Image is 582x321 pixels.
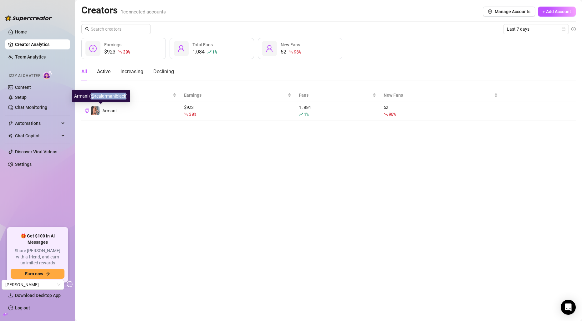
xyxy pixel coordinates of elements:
button: Earn nowarrow-right [11,269,64,279]
div: All [81,68,87,75]
button: Copy Creator ID [85,108,89,113]
span: john [5,280,60,289]
a: Chat Monitoring [15,105,47,110]
span: download [8,293,13,298]
span: rise [299,112,303,116]
div: Active [97,68,110,75]
span: logout [67,281,73,287]
th: Name [81,89,180,101]
th: Fans [295,89,380,101]
button: Manage Accounts [483,7,535,17]
span: setting [488,9,492,14]
span: Manage Accounts [495,9,530,14]
span: Share [PERSON_NAME] with a friend, and earn unlimited rewards [11,248,64,266]
div: Armani (@realarmaniblack) [72,90,130,102]
span: Earn now [25,271,43,276]
span: New Fans [281,42,300,47]
div: $923 [104,48,130,56]
span: arrow-right [46,272,50,276]
span: copy [85,109,89,113]
span: 1 connected accounts [121,9,166,15]
span: info-circle [571,27,576,31]
span: Fans [299,92,371,99]
span: 96 % [294,49,301,55]
span: 30 % [189,111,196,117]
a: Discover Viral Videos [15,149,57,154]
span: rise [207,50,212,54]
span: fall [118,50,122,54]
div: Increasing [120,68,143,75]
a: Home [15,29,27,34]
span: Earnings [104,42,121,47]
img: logo-BBDzfeDw.svg [5,15,52,21]
th: New Fans [380,89,502,101]
span: Earnings [184,92,286,99]
div: $ 923 [184,104,291,118]
a: Content [15,85,31,90]
span: 30 % [123,49,130,55]
span: calendar [562,27,565,31]
span: + Add Account [543,9,571,14]
span: Total Fans [192,42,213,47]
a: Team Analytics [15,54,46,59]
div: 1,084 [192,48,217,56]
span: 96 % [389,111,396,117]
span: 1 % [304,111,309,117]
h2: Creators [81,4,166,16]
span: New Fans [384,92,493,99]
input: Search creators [91,26,142,33]
button: + Add Account [538,7,576,17]
a: Creator Analytics [15,39,65,49]
img: Chat Copilot [8,134,12,138]
span: Download Desktop App [15,293,61,298]
span: Izzy AI Chatter [9,73,40,79]
div: 1,084 [299,104,376,118]
span: Automations [15,118,59,128]
img: Armani [91,106,100,115]
div: 52 [384,104,498,118]
a: Settings [15,162,32,167]
span: dollar-circle [89,45,97,52]
div: 52 [281,48,301,56]
span: thunderbolt [8,121,13,126]
span: build [3,312,8,317]
a: Setup [15,95,27,100]
span: fall [289,50,293,54]
span: fall [384,112,388,116]
span: fall [184,112,188,116]
span: user [266,45,273,52]
a: Log out [15,305,30,310]
span: 🎁 Get $100 in AI Messages [11,233,64,245]
span: search [85,27,89,31]
span: Last 7 days [507,24,565,34]
img: AI Chatter [43,70,53,79]
th: Earnings [180,89,295,101]
span: user [177,45,185,52]
div: Declining [153,68,174,75]
span: Chat Copilot [15,131,59,141]
span: Armani [102,108,116,113]
span: 1 % [212,49,217,55]
div: Open Intercom Messenger [561,300,576,315]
